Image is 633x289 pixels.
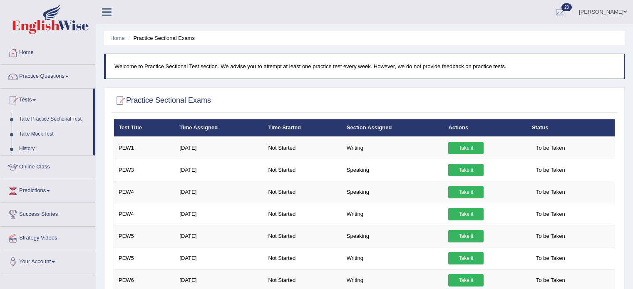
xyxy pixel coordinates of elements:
th: Time Started [263,119,342,137]
td: Writing [342,203,444,225]
a: Tests [0,89,93,109]
a: History [15,141,93,156]
td: Not Started [263,225,342,247]
td: Writing [342,247,444,269]
td: Not Started [263,159,342,181]
a: Your Account [0,250,95,271]
td: Not Started [263,137,342,159]
td: [DATE] [175,137,263,159]
td: PEW5 [114,247,175,269]
a: Take it [448,252,484,264]
span: To be Taken [532,230,569,242]
th: Test Title [114,119,175,137]
li: Practice Sectional Exams [126,34,195,42]
td: [DATE] [175,159,263,181]
a: Online Class [0,156,95,176]
a: Home [110,35,125,41]
td: Speaking [342,225,444,247]
span: To be Taken [532,252,569,264]
td: PEW1 [114,137,175,159]
span: To be Taken [532,186,569,198]
a: Practice Questions [0,65,95,86]
a: Take it [448,186,484,198]
a: Strategy Videos [0,227,95,247]
span: 23 [561,3,572,11]
th: Time Assigned [175,119,263,137]
a: Take Practice Sectional Test [15,112,93,127]
td: Writing [342,137,444,159]
th: Actions [444,119,527,137]
td: [DATE] [175,225,263,247]
span: To be Taken [532,164,569,176]
a: Home [0,41,95,62]
span: To be Taken [532,274,569,287]
a: Take it [448,142,484,154]
a: Predictions [0,179,95,200]
th: Section Assigned [342,119,444,137]
a: Success Stories [0,203,95,224]
a: Take Mock Test [15,127,93,142]
td: [DATE] [175,203,263,225]
a: Take it [448,230,484,242]
td: Speaking [342,181,444,203]
a: Take it [448,164,484,176]
td: Not Started [263,181,342,203]
td: [DATE] [175,247,263,269]
td: Speaking [342,159,444,181]
td: PEW4 [114,203,175,225]
td: Not Started [263,203,342,225]
span: To be Taken [532,208,569,220]
td: PEW4 [114,181,175,203]
td: Not Started [263,247,342,269]
td: PEW5 [114,225,175,247]
th: Status [527,119,615,137]
h2: Practice Sectional Exams [114,94,211,107]
td: PEW3 [114,159,175,181]
td: [DATE] [175,181,263,203]
p: Welcome to Practice Sectional Test section. We advise you to attempt at least one practice test e... [114,62,616,70]
a: Take it [448,274,484,287]
span: To be Taken [532,142,569,154]
a: Take it [448,208,484,220]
